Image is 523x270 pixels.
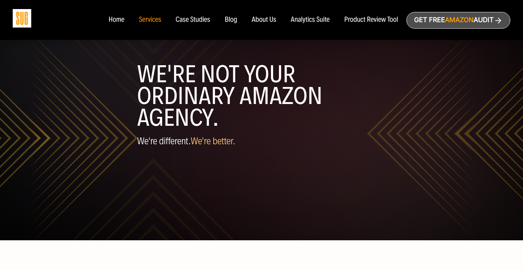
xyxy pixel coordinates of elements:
[225,16,238,24] a: Blog
[109,16,124,24] a: Home
[252,16,276,24] a: About Us
[13,9,31,28] img: Sug
[176,16,210,24] a: Case Studies
[445,16,474,24] span: Amazon
[291,16,330,24] a: Analytics Suite
[139,16,161,24] a: Services
[344,16,398,24] a: Product Review Tool
[137,63,386,129] h1: WE'RE NOT YOUR ORDINARY AMAZON AGENCY.
[406,12,510,29] a: Get freeAmazonAudit
[137,136,386,146] p: We're different.
[191,135,235,147] span: We're better.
